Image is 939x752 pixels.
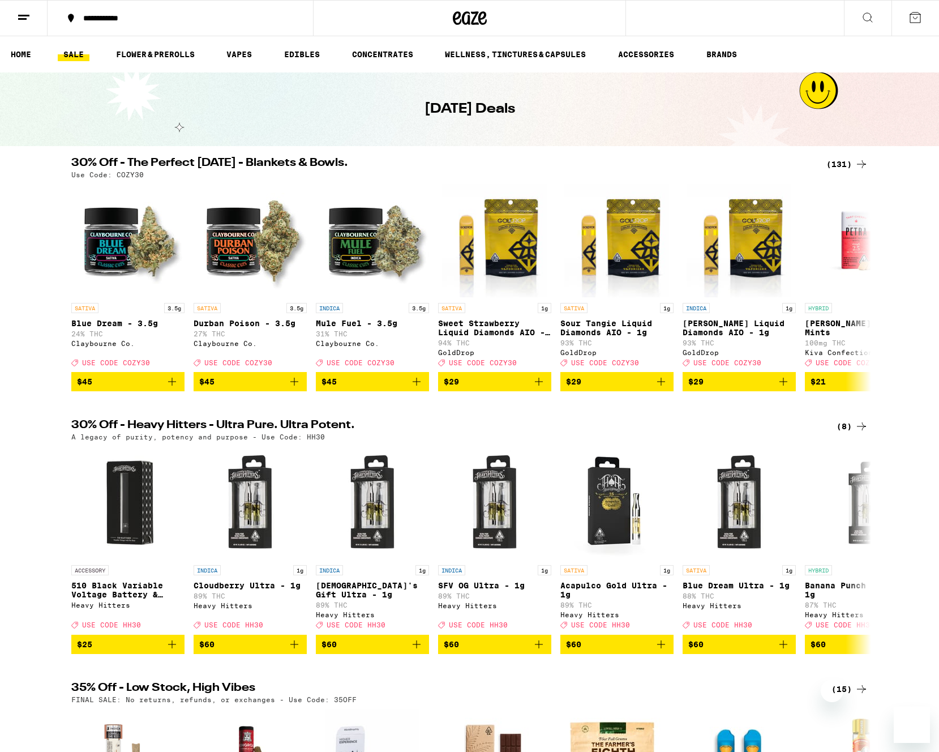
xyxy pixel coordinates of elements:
[683,303,710,313] p: INDICA
[701,48,743,61] a: BRANDS
[316,319,429,328] p: Mule Fuel - 3.5g
[221,48,258,61] a: VAPES
[683,349,796,356] div: GoldDrop
[316,184,429,372] a: Open page for Mule Fuel - 3.5g from Claybourne Co.
[164,303,185,313] p: 3.5g
[71,372,185,391] button: Add to bag
[438,581,551,590] p: SFV OG Ultra - 1g
[821,680,843,702] iframe: Close message
[449,359,517,366] span: USE CODE COZY30
[316,303,343,313] p: INDICA
[438,303,465,313] p: SATIVA
[438,184,551,372] a: Open page for Sweet Strawberry Liquid Diamonds AIO - 1g from GoldDrop
[316,565,343,575] p: INDICA
[560,372,674,391] button: Add to bag
[564,184,669,297] img: GoldDrop - Sour Tangie Liquid Diamonds AIO - 1g
[71,581,185,599] p: 510 Black Variable Voltage Battery & Charger
[204,359,272,366] span: USE CODE COZY30
[805,372,918,391] button: Add to bag
[71,330,185,337] p: 24% THC
[194,446,307,559] img: Heavy Hitters - Cloudberry Ultra - 1g
[438,602,551,609] div: Heavy Hitters
[278,48,325,61] a: EDIBLES
[71,319,185,328] p: Blue Dream - 3.5g
[316,446,429,559] img: Heavy Hitters - God's Gift Ultra - 1g
[782,565,796,575] p: 1g
[805,611,918,618] div: Heavy Hitters
[293,565,307,575] p: 1g
[71,157,813,171] h2: 30% Off - The Perfect [DATE] - Blankets & Bowls.
[77,640,92,649] span: $25
[560,611,674,618] div: Heavy Hitters
[71,184,185,372] a: Open page for Blue Dream - 3.5g from Claybourne Co.
[71,303,98,313] p: SATIVA
[5,48,37,61] a: HOME
[438,349,551,356] div: GoldDrop
[194,340,307,347] div: Claybourne Co.
[560,635,674,654] button: Add to bag
[688,377,704,386] span: $29
[438,635,551,654] button: Add to bag
[683,592,796,600] p: 88% THC
[805,184,918,297] img: Kiva Confections - Petra Tart Cherry Mints
[683,446,796,559] img: Heavy Hitters - Blue Dream Ultra - 1g
[316,581,429,599] p: [DEMOGRAPHIC_DATA]'s Gift Ultra - 1g
[438,372,551,391] button: Add to bag
[538,303,551,313] p: 1g
[438,565,465,575] p: INDICA
[805,349,918,356] div: Kiva Confections
[538,565,551,575] p: 1g
[316,372,429,391] button: Add to bag
[327,622,385,629] span: USE CODE HH30
[71,696,357,703] p: FINAL SALE: No returns, refunds, or exchanges - Use Code: 35OFF
[194,446,307,634] a: Open page for Cloudberry Ultra - 1g from Heavy Hitters
[837,420,868,433] a: (8)
[316,635,429,654] button: Add to bag
[438,592,551,600] p: 89% THC
[805,565,832,575] p: HYBRID
[71,433,325,441] p: A legacy of purity, potency and purpose - Use Code: HH30
[316,184,429,297] img: Claybourne Co. - Mule Fuel - 3.5g
[194,602,307,609] div: Heavy Hitters
[805,635,918,654] button: Add to bag
[560,319,674,337] p: Sour Tangie Liquid Diamonds AIO - 1g
[805,303,832,313] p: HYBRID
[826,157,868,171] a: (131)
[194,184,307,297] img: Claybourne Co. - Durban Poison - 3.5g
[194,565,221,575] p: INDICA
[805,319,918,337] p: [PERSON_NAME] Cherry Mints
[571,622,630,629] span: USE CODE HH30
[560,184,674,372] a: Open page for Sour Tangie Liquid Diamonds AIO - 1g from GoldDrop
[782,303,796,313] p: 1g
[77,377,92,386] span: $45
[71,682,813,696] h2: 35% Off - Low Stock, High Vibes
[82,359,150,366] span: USE CODE COZY30
[805,446,918,559] img: Heavy Hitters - Banana Punch Ultra - 1g
[199,640,215,649] span: $60
[811,377,826,386] span: $21
[612,48,680,61] a: ACCESSORIES
[82,622,141,629] span: USE CODE HH30
[327,359,395,366] span: USE CODE COZY30
[560,601,674,609] p: 89% THC
[687,184,791,297] img: GoldDrop - King Louis Liquid Diamonds AIO - 1g
[683,339,796,347] p: 93% THC
[194,372,307,391] button: Add to bag
[71,420,813,433] h2: 30% Off - Heavy Hitters - Ultra Pure. Ultra Potent.
[811,640,826,649] span: $60
[566,377,581,386] span: $29
[660,565,674,575] p: 1g
[194,635,307,654] button: Add to bag
[894,707,930,743] iframe: Button to launch messaging window
[71,446,185,559] img: Heavy Hitters - 510 Black Variable Voltage Battery & Charger
[438,319,551,337] p: Sweet Strawberry Liquid Diamonds AIO - 1g
[71,601,185,609] div: Heavy Hitters
[805,581,918,599] p: Banana Punch Ultra - 1g
[449,622,508,629] span: USE CODE HH30
[683,635,796,654] button: Add to bag
[439,48,591,61] a: WELLNESS, TINCTURES & CAPSULES
[693,622,752,629] span: USE CODE HH30
[560,581,674,599] p: Acapulco Gold Ultra - 1g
